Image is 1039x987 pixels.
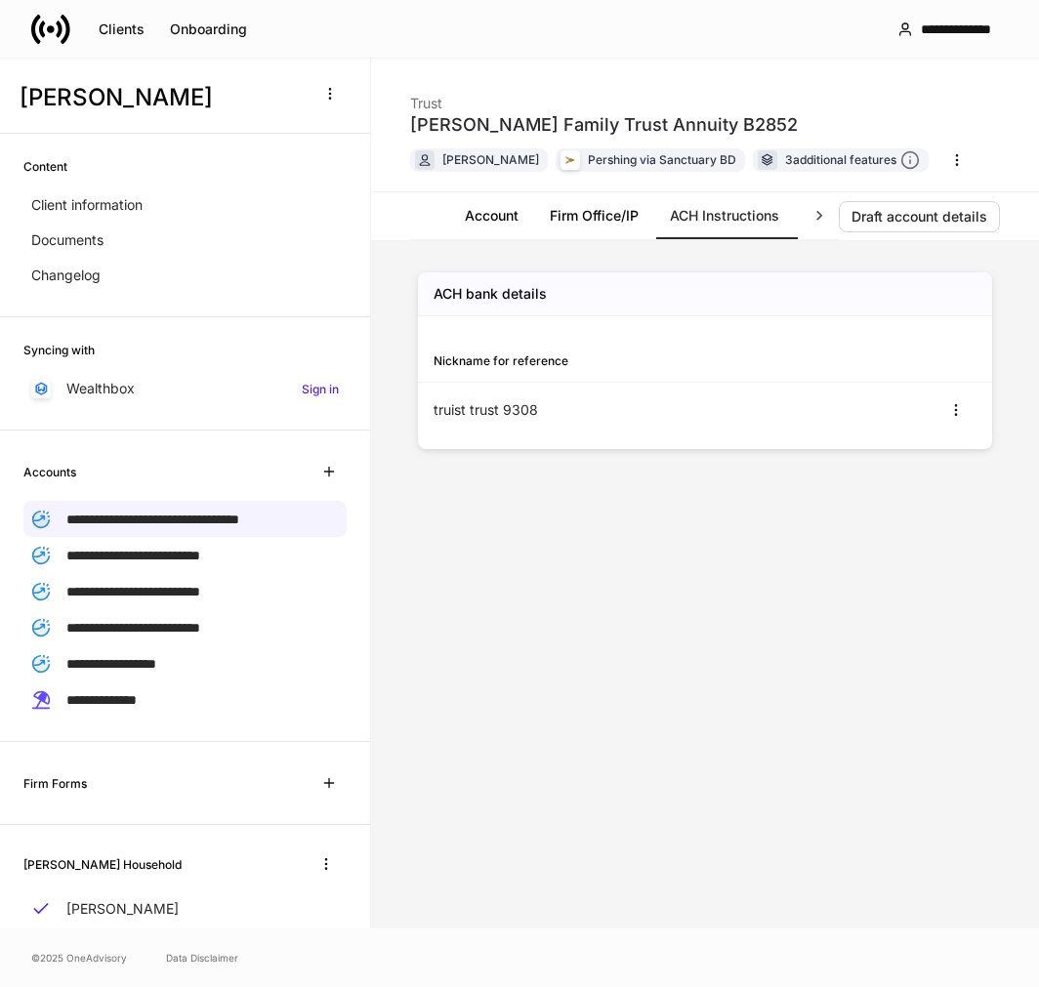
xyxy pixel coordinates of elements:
[66,379,135,398] p: Wealthbox
[839,201,1000,232] button: Draft account details
[23,855,182,874] h6: [PERSON_NAME] Household
[852,210,987,224] div: Draft account details
[410,113,798,137] div: [PERSON_NAME] Family Trust Annuity B2852
[23,341,95,359] h6: Syncing with
[588,150,736,169] div: Pershing via Sanctuary BD
[66,899,179,919] p: [PERSON_NAME]
[449,192,534,239] a: Account
[795,192,991,239] a: Annuities held in account
[166,950,238,966] a: Data Disclaimer
[654,192,795,239] a: ACH Instructions
[442,150,539,169] div: [PERSON_NAME]
[31,230,104,250] p: Documents
[434,284,547,304] h5: ACH bank details
[785,150,920,171] div: 3 additional features
[23,258,347,293] a: Changelog
[23,223,347,258] a: Documents
[434,351,705,370] div: Nickname for reference
[434,400,705,420] div: truist trust 9308
[23,371,347,406] a: WealthboxSign in
[23,187,347,223] a: Client information
[23,157,67,176] h6: Content
[20,82,302,113] h3: [PERSON_NAME]
[23,463,76,481] h6: Accounts
[23,891,347,926] a: [PERSON_NAME]
[170,22,247,36] div: Onboarding
[31,266,101,285] p: Changelog
[31,195,143,215] p: Client information
[23,774,87,793] h6: Firm Forms
[86,14,157,45] button: Clients
[157,14,260,45] button: Onboarding
[302,380,339,398] h6: Sign in
[534,192,654,239] a: Firm Office/IP
[99,22,145,36] div: Clients
[31,950,127,966] span: © 2025 OneAdvisory
[410,82,798,113] div: Trust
